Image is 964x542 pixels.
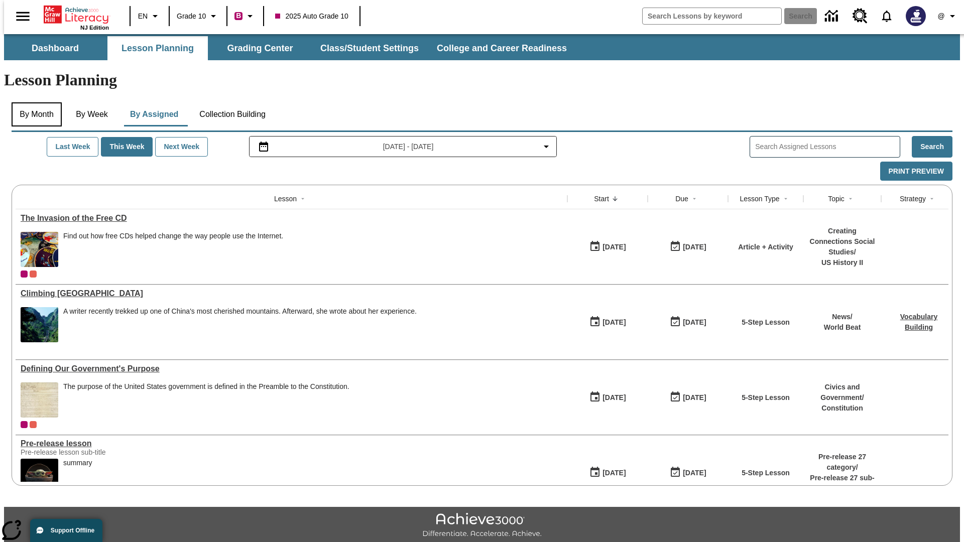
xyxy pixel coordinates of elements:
[824,312,861,322] p: News /
[297,193,309,205] button: Sort
[21,270,28,278] div: Current Class
[602,467,626,479] div: [DATE]
[675,194,688,204] div: Due
[155,137,208,157] button: Next Week
[44,5,109,25] a: Home
[874,3,900,29] a: Notifications
[683,316,706,329] div: [DATE]
[586,313,629,332] button: 07/22/25: First time the lesson was available
[21,364,562,373] a: Defining Our Government's Purpose, Lessons
[21,214,562,223] div: The Invasion of the Free CD
[429,36,575,60] button: College and Career Readiness
[274,194,297,204] div: Lesson
[4,36,576,60] div: SubNavbar
[21,382,58,418] img: This historic document written in calligraphic script on aged parchment, is the Preamble of the C...
[602,241,626,253] div: [DATE]
[63,232,283,240] div: Find out how free CDs helped change the way people use the Internet.
[21,214,562,223] a: The Invasion of the Free CD, Lessons
[808,473,876,494] p: Pre-release 27 sub-category
[63,232,283,267] div: Find out how free CDs helped change the way people use the Internet.
[21,439,562,448] a: Pre-release lesson, Lessons
[808,226,876,257] p: Creating Connections Social Studies /
[312,36,427,60] button: Class/Student Settings
[906,6,926,26] img: Avatar
[740,194,779,204] div: Lesson Type
[191,102,274,126] button: Collection Building
[594,194,609,204] div: Start
[210,36,310,60] button: Grading Center
[880,162,952,181] button: Print Preview
[8,2,38,31] button: Open side menu
[5,36,105,60] button: Dashboard
[666,237,709,256] button: 09/01/25: Last day the lesson can be accessed
[63,459,92,467] div: summary
[21,459,58,494] img: hero alt text
[900,3,932,29] button: Select a new avatar
[683,467,706,479] div: [DATE]
[30,270,37,278] div: OL 2025 Auto Grade 11
[383,142,434,152] span: [DATE] - [DATE]
[63,459,92,494] div: summary
[666,388,709,407] button: 03/31/26: Last day the lesson can be accessed
[44,4,109,31] div: Home
[21,289,562,298] a: Climbing Mount Tai, Lessons
[683,391,706,404] div: [DATE]
[134,7,166,25] button: Language: EN, Select a language
[254,141,553,153] button: Select the date range menu item
[63,307,417,316] div: A writer recently trekked up one of China's most cherished mountains. Afterward, she wrote about ...
[808,403,876,414] p: Constitution
[101,137,153,157] button: This Week
[173,7,223,25] button: Grade: Grade 10, Select a grade
[688,193,700,205] button: Sort
[236,10,241,22] span: B
[912,136,952,158] button: Search
[824,322,861,333] p: World Beat
[63,382,349,391] div: The purpose of the United States government is defined in the Preamble to the Constitution.
[47,137,98,157] button: Last Week
[932,7,964,25] button: Profile/Settings
[666,463,709,482] button: 01/25/26: Last day the lesson can be accessed
[21,307,58,342] img: 6000 stone steps to climb Mount Tai in Chinese countryside
[828,194,845,204] div: Topic
[21,364,562,373] div: Defining Our Government's Purpose
[609,193,621,205] button: Sort
[643,8,781,24] input: search field
[80,25,109,31] span: NJ Edition
[900,194,926,204] div: Strategy
[602,316,626,329] div: [DATE]
[808,257,876,268] p: US History II
[847,3,874,30] a: Resource Center, Will open in new tab
[63,382,349,418] span: The purpose of the United States government is defined in the Preamble to the Constitution.
[12,102,62,126] button: By Month
[230,7,260,25] button: Boost Class color is violet red. Change class color
[63,307,417,342] div: A writer recently trekked up one of China's most cherished mountains. Afterward, she wrote about ...
[4,34,960,60] div: SubNavbar
[755,140,900,154] input: Search Assigned Lessons
[586,237,629,256] button: 09/01/25: First time the lesson was available
[21,439,562,448] div: Pre-release lesson
[926,193,938,205] button: Sort
[4,71,960,89] h1: Lesson Planning
[67,102,117,126] button: By Week
[742,317,790,328] p: 5-Step Lesson
[30,421,37,428] div: OL 2025 Auto Grade 11
[819,3,847,30] a: Data Center
[540,141,552,153] svg: Collapse Date Range Filter
[900,313,937,331] a: Vocabulary Building
[21,448,171,456] div: Pre-release lesson sub-title
[586,388,629,407] button: 07/01/25: First time the lesson was available
[422,513,542,538] img: Achieve3000 Differentiate Accelerate Achieve
[275,11,348,22] span: 2025 Auto Grade 10
[742,392,790,403] p: 5-Step Lesson
[738,242,793,252] p: Article + Activity
[51,527,94,534] span: Support Offline
[107,36,208,60] button: Lesson Planning
[21,421,28,428] div: Current Class
[683,241,706,253] div: [DATE]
